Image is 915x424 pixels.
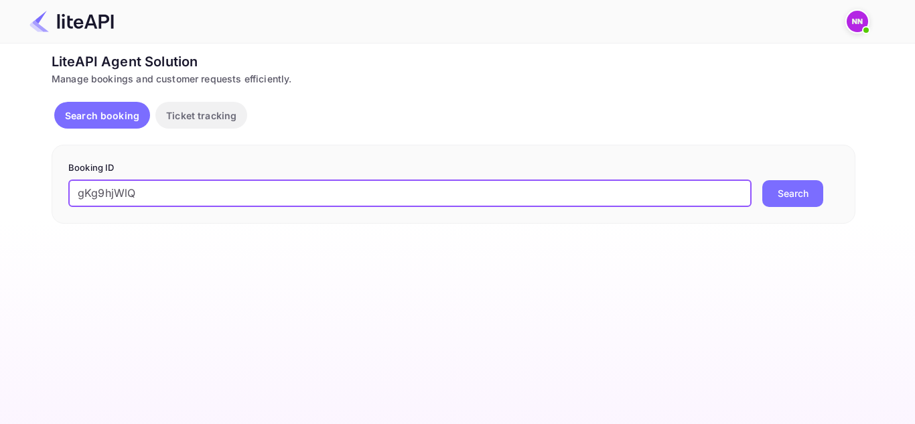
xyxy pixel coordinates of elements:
[65,109,139,123] p: Search booking
[52,72,855,86] div: Manage bookings and customer requests efficiently.
[847,11,868,32] img: N/A N/A
[166,109,236,123] p: Ticket tracking
[29,11,114,32] img: LiteAPI Logo
[68,180,752,207] input: Enter Booking ID (e.g., 63782194)
[762,180,823,207] button: Search
[68,161,839,175] p: Booking ID
[52,52,855,72] div: LiteAPI Agent Solution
